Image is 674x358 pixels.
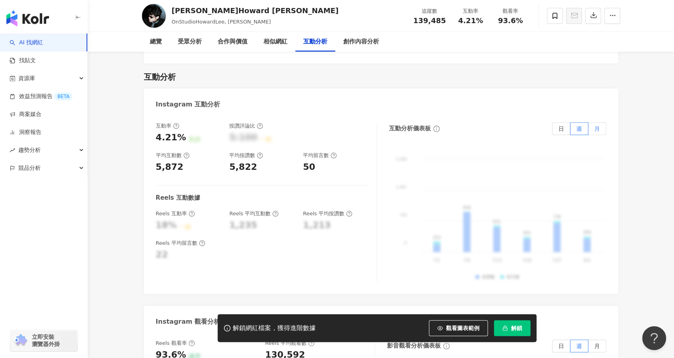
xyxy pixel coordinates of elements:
span: 觀看圖表範例 [446,325,479,331]
div: 總覽 [150,37,162,47]
span: 93.6% [498,17,523,25]
span: 週 [576,126,582,132]
div: 相似網紅 [263,37,287,47]
div: Reels 平均留言數 [156,240,205,247]
span: 立即安裝 瀏覽器外掛 [32,333,60,348]
div: 按讚評論比 [229,122,263,130]
a: chrome extension立即安裝 瀏覽器外掛 [10,330,77,351]
div: 平均留言數 [303,152,337,159]
div: 平均按讚數 [229,152,263,159]
button: 觀看圖表範例 [429,320,488,336]
div: Instagram 互動分析 [156,100,220,109]
div: 創作內容分析 [343,37,379,47]
span: info-circle [442,342,451,350]
div: 互動分析儀表板 [389,124,431,133]
span: 資源庫 [18,69,35,87]
a: 找貼文 [10,57,36,65]
div: Reels 平均觀看數 [265,340,314,347]
div: Reels 互動率 [156,210,195,217]
div: 5,822 [229,161,257,173]
div: 影音觀看分析儀表板 [387,342,441,350]
span: 月 [594,126,600,132]
div: 合作與價值 [218,37,248,47]
div: 平均互動數 [156,152,190,159]
span: info-circle [432,124,441,133]
div: 互動率 [156,122,179,130]
img: chrome extension [13,334,28,347]
span: 139,485 [413,16,446,25]
div: 互動率 [456,7,486,15]
div: 50 [303,161,315,173]
button: 解鎖 [494,320,531,336]
span: 月 [594,343,600,349]
span: 日 [558,126,564,132]
span: 趨勢分析 [18,141,41,159]
div: 互動分析 [303,37,327,47]
a: 商案媒合 [10,110,41,118]
div: 解鎖網紅檔案，獲得進階數據 [233,324,316,332]
span: 週 [576,343,582,349]
span: 日 [558,343,564,349]
span: 解鎖 [511,325,522,331]
div: Reels 觀看率 [156,340,195,347]
img: logo [6,10,49,26]
div: Reels 平均互動數 [229,210,279,217]
div: [PERSON_NAME]Howard [PERSON_NAME] [172,6,339,16]
a: 效益預測報告BETA [10,92,73,100]
span: rise [10,148,15,153]
div: 追蹤數 [413,7,446,15]
div: Reels 平均按讚數 [303,210,352,217]
div: 受眾分析 [178,37,202,47]
div: 互動分析 [144,71,176,83]
span: 4.21% [458,17,483,25]
span: OnStudioHowardLee, [PERSON_NAME] [172,19,271,25]
a: searchAI 找網紅 [10,39,43,47]
a: 洞察報告 [10,128,41,136]
div: 觀看率 [495,7,526,15]
div: 4.21% [156,132,186,144]
span: 競品分析 [18,159,41,177]
div: 5,872 [156,161,184,173]
div: Reels 互動數據 [156,194,200,202]
img: KOL Avatar [142,4,166,28]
